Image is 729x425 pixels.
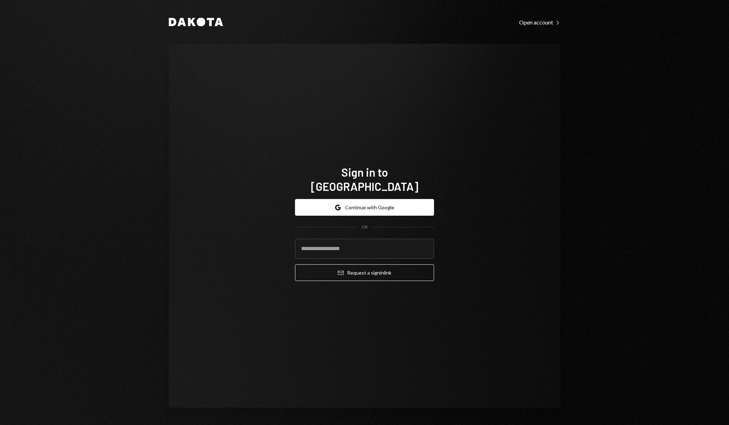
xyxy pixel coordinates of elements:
h1: Sign in to [GEOGRAPHIC_DATA] [295,165,434,193]
a: Open account [519,18,560,26]
button: Request a signinlink [295,264,434,281]
button: Continue with Google [295,199,434,216]
div: Open account [519,19,560,26]
div: OR [362,224,368,230]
